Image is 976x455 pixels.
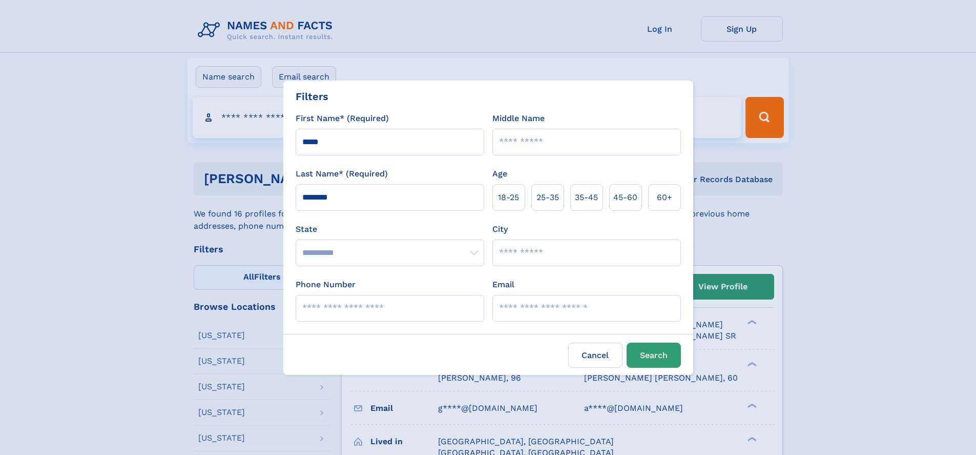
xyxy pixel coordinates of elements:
label: Cancel [568,343,622,368]
label: Last Name* (Required) [296,168,388,180]
span: 18‑25 [498,191,519,204]
span: 60+ [657,191,672,204]
label: First Name* (Required) [296,112,389,125]
span: 25‑35 [536,191,559,204]
label: Age [492,168,507,180]
label: State [296,223,484,235]
div: Filters [296,89,328,104]
label: Middle Name [492,112,545,125]
label: Email [492,279,514,291]
span: 35‑45 [575,191,598,204]
button: Search [627,343,681,368]
span: 45‑60 [613,191,637,204]
label: Phone Number [296,279,356,291]
label: City [492,223,508,235]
